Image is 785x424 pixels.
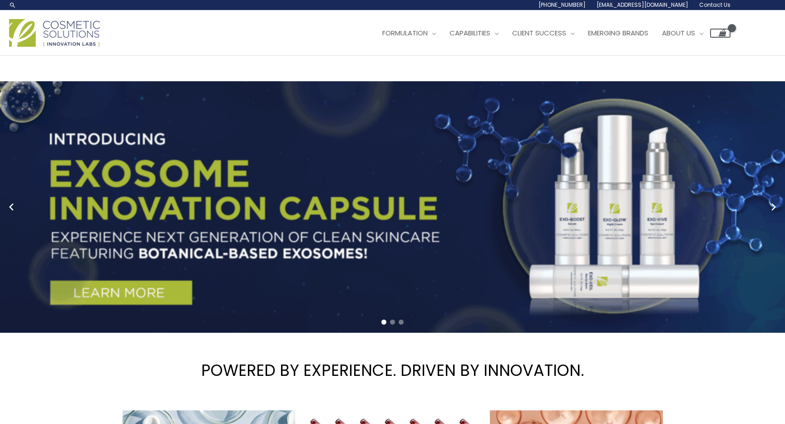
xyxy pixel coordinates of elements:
span: Emerging Brands [588,28,648,38]
span: About Us [662,28,695,38]
span: Formulation [382,28,428,38]
a: View Shopping Cart, empty [710,29,731,38]
a: Client Success [505,20,581,47]
img: Cosmetic Solutions Logo [9,19,100,47]
span: Capabilities [449,28,490,38]
a: About Us [655,20,710,47]
a: Capabilities [443,20,505,47]
span: [PHONE_NUMBER] [538,1,586,9]
span: Client Success [512,28,566,38]
a: Search icon link [9,1,16,9]
nav: Site Navigation [369,20,731,47]
a: Emerging Brands [581,20,655,47]
span: [EMAIL_ADDRESS][DOMAIN_NAME] [597,1,688,9]
button: Previous slide [5,200,18,214]
a: Formulation [375,20,443,47]
span: Contact Us [699,1,731,9]
span: Go to slide 1 [381,320,386,325]
span: Go to slide 3 [399,320,404,325]
span: Go to slide 2 [390,320,395,325]
button: Next slide [767,200,780,214]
